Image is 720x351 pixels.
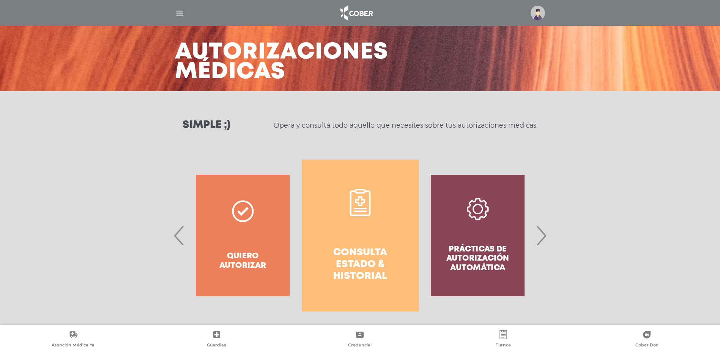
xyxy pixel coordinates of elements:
img: profile-placeholder.svg [531,6,545,20]
h4: Consulta estado & historial [315,247,405,283]
h3: Autorizaciones médicas [175,43,388,82]
span: Guardias [207,342,226,349]
p: Operá y consultá todo aquello que necesites sobre tus autorizaciones médicas. [274,121,537,130]
a: Turnos [432,330,575,349]
a: Atención Médica Ya [2,330,145,349]
span: Next [534,215,548,256]
span: Previous [172,215,187,256]
a: Guardias [145,330,288,349]
span: Turnos [496,342,511,349]
h3: Simple ;) [183,120,230,131]
a: Cober Doc [575,330,718,349]
a: Consulta estado & historial [302,160,419,311]
img: logo_cober_home-white.png [336,4,376,22]
img: Cober_menu-lines-white.svg [175,8,184,18]
span: Credencial [348,342,372,349]
span: Atención Médica Ya [52,342,95,349]
span: Cober Doc [635,342,658,349]
a: Credencial [288,330,432,349]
